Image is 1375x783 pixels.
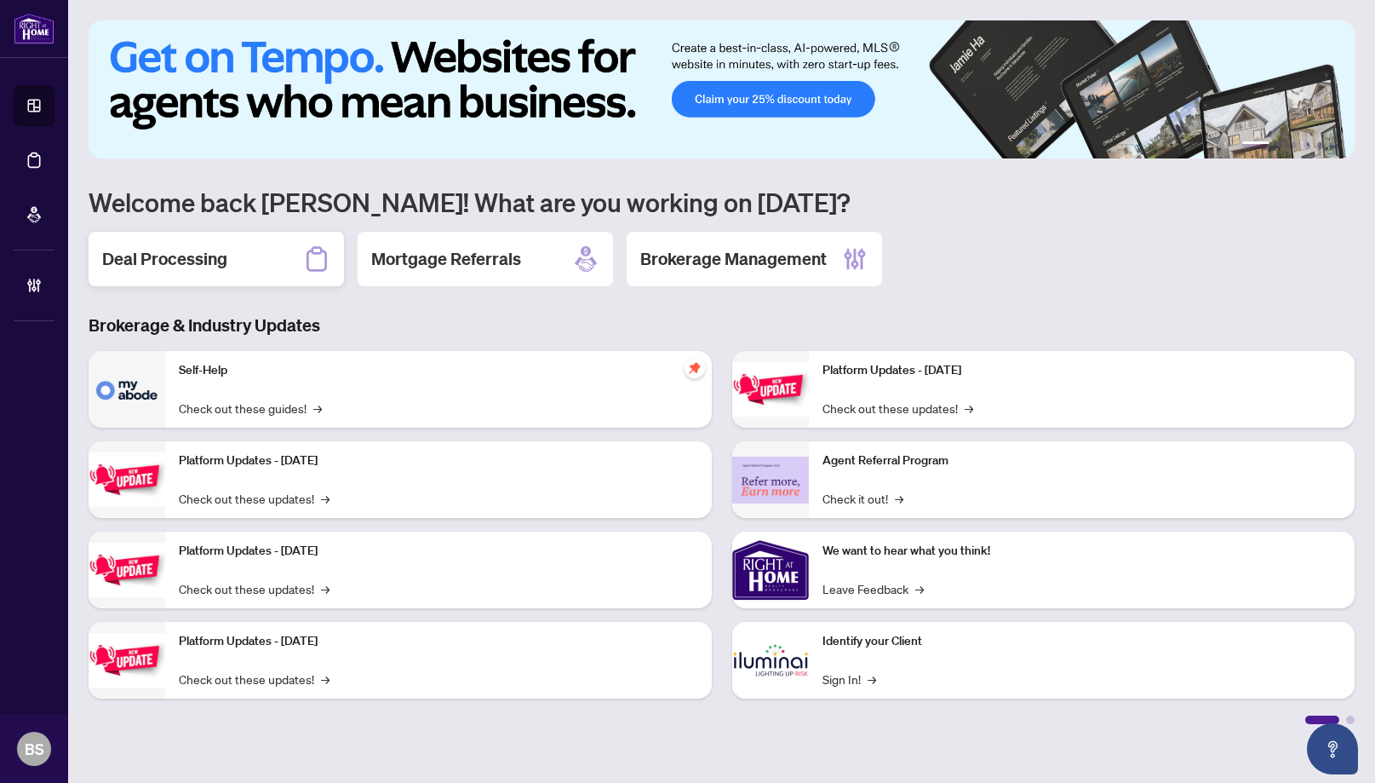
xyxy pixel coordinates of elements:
a: Check out these updates!→ [822,399,973,417]
a: Check out these updates!→ [179,579,329,598]
img: logo [14,13,54,44]
button: 6 [1331,141,1338,148]
span: → [915,579,924,598]
button: 3 [1290,141,1297,148]
h2: Deal Processing [102,247,227,271]
p: Platform Updates - [DATE] [179,452,698,470]
a: Check out these guides!→ [179,399,322,417]
button: 2 [1276,141,1283,148]
h3: Brokerage & Industry Updates [89,314,1355,337]
img: Agent Referral Program [732,457,809,504]
button: 5 [1317,141,1324,148]
span: → [868,670,876,688]
p: We want to hear what you think! [822,542,1342,561]
button: 4 [1303,141,1310,148]
img: Platform Updates - July 8, 2025 [89,633,165,687]
a: Sign In!→ [822,670,876,688]
img: Platform Updates - July 21, 2025 [89,543,165,596]
span: → [313,399,322,417]
a: Check out these updates!→ [179,670,329,688]
span: → [895,489,903,508]
img: Platform Updates - September 16, 2025 [89,452,165,506]
span: pushpin [685,358,705,378]
a: Check out these updates!→ [179,489,329,508]
span: → [321,670,329,688]
p: Agent Referral Program [822,452,1342,470]
img: We want to hear what you think! [732,532,809,608]
button: 1 [1242,141,1269,148]
button: Open asap [1307,723,1358,774]
h1: Welcome back [PERSON_NAME]! What are you working on [DATE]? [89,186,1355,218]
span: → [321,579,329,598]
img: Self-Help [89,351,165,428]
a: Check it out!→ [822,489,903,508]
h2: Brokerage Management [640,247,827,271]
p: Platform Updates - [DATE] [822,361,1342,380]
img: Identify your Client [732,622,809,699]
p: Self-Help [179,361,698,380]
img: Slide 0 [89,20,1355,158]
p: Platform Updates - [DATE] [179,542,698,561]
span: → [965,399,973,417]
a: Leave Feedback→ [822,579,924,598]
h2: Mortgage Referrals [371,247,521,271]
img: Platform Updates - June 23, 2025 [732,362,809,416]
span: BS [25,737,44,761]
p: Identify your Client [822,632,1342,651]
p: Platform Updates - [DATE] [179,632,698,651]
span: → [321,489,329,508]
